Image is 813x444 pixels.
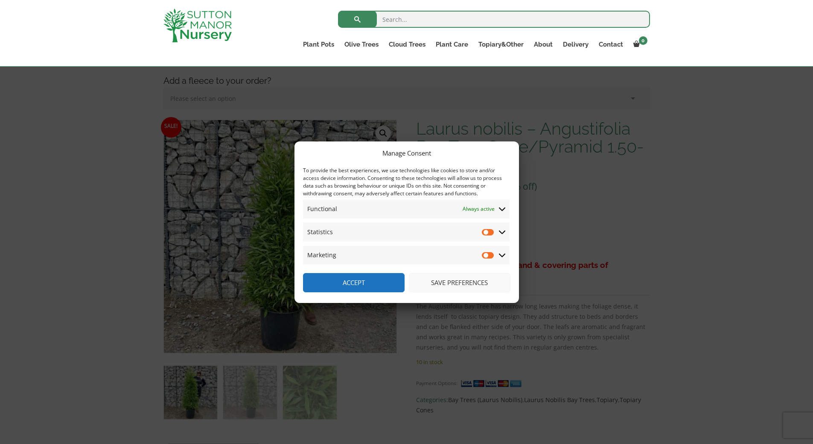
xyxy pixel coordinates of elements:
summary: Functional Always active [303,200,510,218]
span: Statistics [307,227,333,237]
img: logo [163,9,232,42]
div: Manage Consent [382,148,431,158]
a: Olive Trees [339,38,384,50]
span: 0 [639,36,647,45]
summary: Statistics [303,223,510,241]
span: Always active [463,204,495,214]
a: Topiary&Other [473,38,529,50]
span: Functional [307,204,337,214]
input: Search... [338,11,650,28]
a: Plant Pots [298,38,339,50]
a: Delivery [558,38,594,50]
button: Accept [303,273,405,292]
div: To provide the best experiences, we use technologies like cookies to store and/or access device i... [303,167,510,197]
a: About [529,38,558,50]
a: Contact [594,38,628,50]
span: Marketing [307,250,336,260]
summary: Marketing [303,246,510,265]
button: Save preferences [409,273,510,292]
a: 0 [628,38,650,50]
a: Plant Care [431,38,473,50]
a: Cloud Trees [384,38,431,50]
